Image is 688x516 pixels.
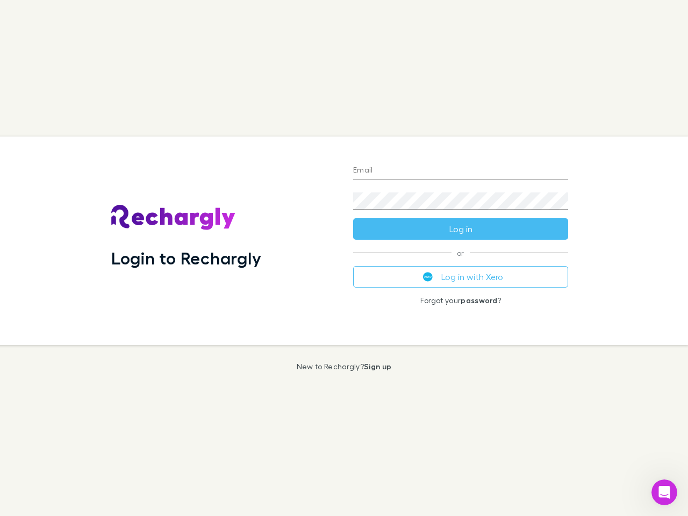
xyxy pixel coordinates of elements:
iframe: Intercom live chat [651,479,677,505]
a: Sign up [364,362,391,371]
h1: Login to Rechargly [111,248,261,268]
img: Rechargly's Logo [111,205,236,231]
a: password [461,296,497,305]
button: Log in [353,218,568,240]
p: New to Rechargly? [297,362,392,371]
p: Forgot your ? [353,296,568,305]
button: Log in with Xero [353,266,568,288]
img: Xero's logo [423,272,433,282]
